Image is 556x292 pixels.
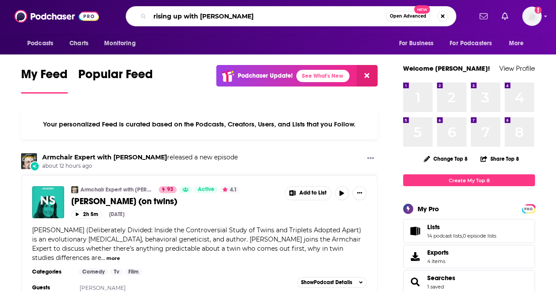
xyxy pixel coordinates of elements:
a: 1 saved [427,284,444,290]
a: PRO [523,205,534,212]
span: PRO [523,205,534,212]
div: My Pro [418,205,439,213]
span: ... [101,254,105,262]
a: [PERSON_NAME] [80,285,126,291]
a: [PERSON_NAME] (on twins) [71,196,279,207]
a: Welcome [PERSON_NAME]! [403,64,490,72]
button: 2h 5m [71,210,102,219]
span: Active [197,185,214,194]
span: Lists [427,223,440,231]
span: [PERSON_NAME] (Deliberately Divided: Inside the Controversial Study of Twins and Triplets Adopted... [32,226,361,262]
button: Open AdvancedNew [386,11,430,22]
button: Show More Button [363,153,378,164]
span: Lists [403,219,535,243]
a: Film [125,268,142,275]
img: Nancy Segal (on twins) [32,186,64,218]
a: Armchair Expert with Dax Shepard [42,153,167,161]
button: open menu [503,35,535,52]
img: User Profile [522,7,541,26]
span: Show Podcast Details [301,279,352,285]
button: Show More Button [285,187,331,200]
a: Comedy [79,268,108,275]
span: More [509,37,524,50]
a: Active [194,186,218,193]
span: , [462,233,463,239]
button: ShowPodcast Details [297,277,367,288]
a: 93 [159,186,177,193]
span: about 12 hours ago [42,162,238,170]
span: Popular Feed [78,67,153,87]
h3: released a new episode [42,153,238,162]
a: Tv [110,268,123,275]
a: Lists [406,225,424,237]
span: Logged in as LBPublicity2 [522,7,541,26]
button: Share Top 8 [480,150,520,167]
button: open menu [98,35,147,52]
span: Exports [406,250,424,263]
a: 0 episode lists [463,233,496,239]
span: My Feed [21,67,68,87]
svg: Add a profile image [534,7,541,14]
button: Change Top 8 [418,153,473,164]
a: Popular Feed [78,67,153,94]
div: Your personalized Feed is curated based on the Podcasts, Creators, Users, and Lists that you Follow. [21,109,378,139]
a: Exports [403,245,535,268]
span: 93 [167,185,173,194]
a: See What's New [296,70,349,82]
a: Searches [427,274,455,282]
span: Exports [427,249,449,256]
div: [DATE] [109,211,124,217]
button: open menu [392,35,444,52]
span: [PERSON_NAME] (on twins) [71,196,177,207]
p: Podchaser Update! [238,72,293,79]
h3: Guests [32,284,72,291]
span: Podcasts [27,37,53,50]
a: My Feed [21,67,68,94]
span: For Business [399,37,433,50]
button: 4.1 [220,186,240,193]
a: Charts [64,35,94,52]
img: Armchair Expert with Dax Shepard [71,186,78,193]
a: Armchair Expert with [PERSON_NAME] [80,186,153,193]
div: New Episode [30,161,40,171]
a: Show notifications dropdown [498,9,512,24]
button: open menu [21,35,65,52]
span: Open Advanced [390,14,426,18]
img: Armchair Expert with Dax Shepard [21,153,37,169]
img: Podchaser - Follow, Share and Rate Podcasts [15,8,99,25]
span: Monitoring [104,37,135,50]
button: Show profile menu [522,7,541,26]
span: Add to List [299,190,327,196]
button: Show More Button [352,186,367,200]
span: New [414,5,430,14]
span: 4 items [427,258,449,264]
a: Searches [406,276,424,288]
a: View Profile [499,64,535,72]
div: Search podcasts, credits, & more... [126,6,456,26]
a: 14 podcast lists [427,233,462,239]
span: Charts [69,37,88,50]
a: Create My Top 8 [403,174,535,186]
a: Show notifications dropdown [476,9,491,24]
h3: Categories [32,268,72,275]
span: For Podcasters [450,37,492,50]
button: open menu [444,35,505,52]
button: more [106,255,120,262]
input: Search podcasts, credits, & more... [150,9,386,23]
a: Lists [427,223,496,231]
